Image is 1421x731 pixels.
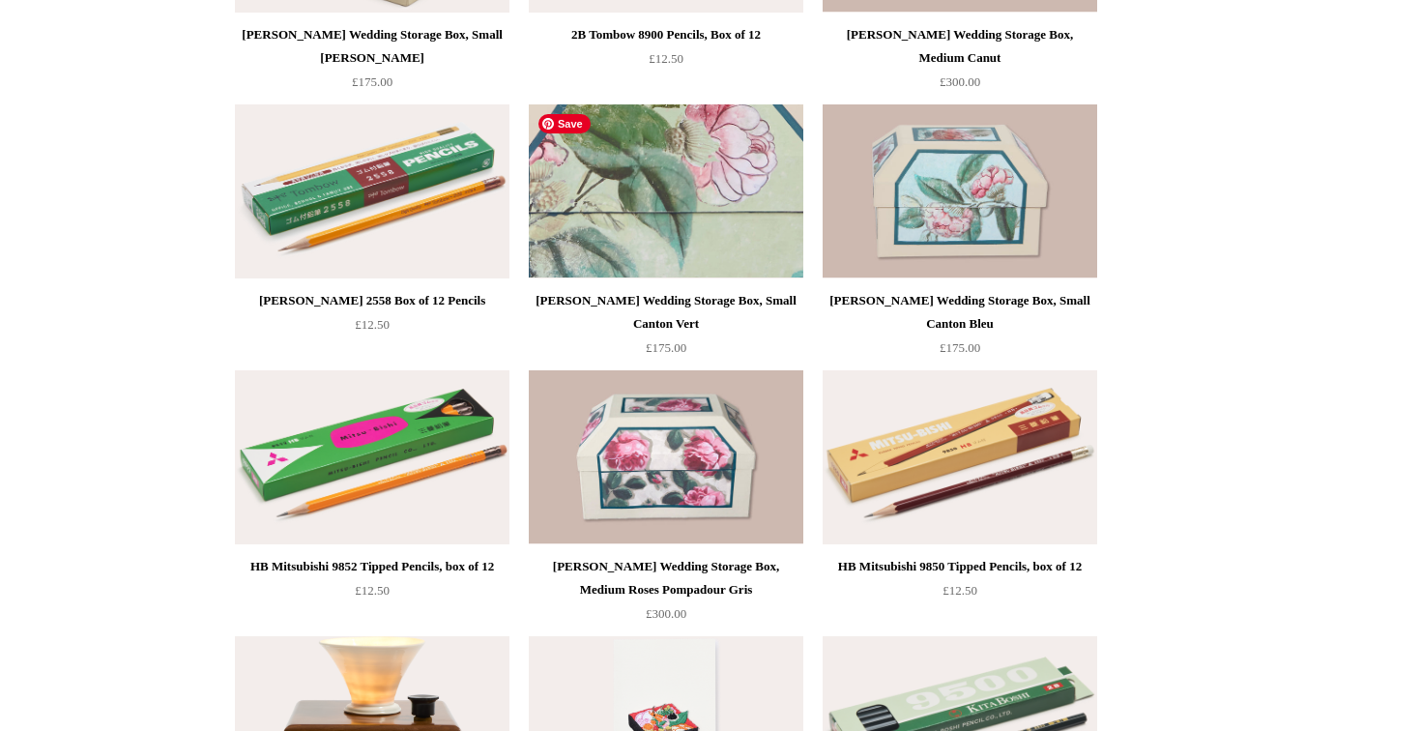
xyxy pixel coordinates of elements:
span: £300.00 [646,606,686,621]
span: £12.50 [355,317,390,332]
div: [PERSON_NAME] Wedding Storage Box, Small Canton Bleu [827,289,1092,336]
a: Antoinette Poisson Wedding Storage Box, Medium Roses Pompadour Gris Antoinette Poisson Wedding St... [529,370,803,544]
div: [PERSON_NAME] Wedding Storage Box, Medium Roses Pompadour Gris [534,555,798,601]
a: [PERSON_NAME] Wedding Storage Box, Small [PERSON_NAME] £175.00 [235,23,509,102]
span: £175.00 [352,74,392,89]
span: £12.50 [355,583,390,598]
img: HB Mitsubishi 9852 Tipped Pencils, box of 12 [235,370,509,544]
div: [PERSON_NAME] 2558 Box of 12 Pencils [240,289,505,312]
a: [PERSON_NAME] Wedding Storage Box, Medium Canut £300.00 [823,23,1097,102]
a: Antoinette Poisson Wedding Storage Box, Small Canton Vert Antoinette Poisson Wedding Storage Box,... [529,104,803,278]
div: [PERSON_NAME] Wedding Storage Box, Small [PERSON_NAME] [240,23,505,70]
span: £12.50 [649,51,683,66]
a: [PERSON_NAME] Wedding Storage Box, Small Canton Bleu £175.00 [823,289,1097,368]
a: HB Mitsubishi 9852 Tipped Pencils, box of 12 HB Mitsubishi 9852 Tipped Pencils, box of 12 [235,370,509,544]
a: HB Mitsubishi 9850 Tipped Pencils, box of 12 HB Mitsubishi 9850 Tipped Pencils, box of 12 [823,370,1097,544]
span: £175.00 [646,340,686,355]
a: [PERSON_NAME] Wedding Storage Box, Small Canton Vert £175.00 [529,289,803,368]
div: HB Mitsubishi 9852 Tipped Pencils, box of 12 [240,555,505,578]
a: HB Tombow 2558 Box of 12 Pencils HB Tombow 2558 Box of 12 Pencils [235,104,509,278]
img: HB Tombow 2558 Box of 12 Pencils [235,104,509,278]
span: £300.00 [940,74,980,89]
a: Antoinette Poisson Wedding Storage Box, Small Canton Bleu Antoinette Poisson Wedding Storage Box,... [823,104,1097,278]
span: £12.50 [942,583,977,598]
div: HB Mitsubishi 9850 Tipped Pencils, box of 12 [827,555,1092,578]
a: 2B Tombow 8900 Pencils, Box of 12 £12.50 [529,23,803,102]
div: [PERSON_NAME] Wedding Storage Box, Medium Canut [827,23,1092,70]
a: HB Mitsubishi 9850 Tipped Pencils, box of 12 £12.50 [823,555,1097,634]
img: HB Mitsubishi 9850 Tipped Pencils, box of 12 [823,370,1097,544]
span: £175.00 [940,340,980,355]
div: 2B Tombow 8900 Pencils, Box of 12 [534,23,798,46]
img: Antoinette Poisson Wedding Storage Box, Medium Roses Pompadour Gris [529,370,803,544]
a: HB Mitsubishi 9852 Tipped Pencils, box of 12 £12.50 [235,555,509,634]
div: [PERSON_NAME] Wedding Storage Box, Small Canton Vert [534,289,798,336]
a: [PERSON_NAME] Wedding Storage Box, Medium Roses Pompadour Gris £300.00 [529,555,803,634]
span: Save [538,114,591,133]
img: Antoinette Poisson Wedding Storage Box, Small Canton Bleu [823,104,1097,278]
img: Antoinette Poisson Wedding Storage Box, Small Canton Vert [529,104,803,278]
a: [PERSON_NAME] 2558 Box of 12 Pencils £12.50 [235,289,509,368]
